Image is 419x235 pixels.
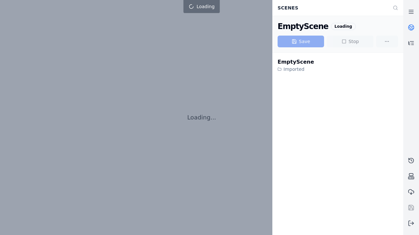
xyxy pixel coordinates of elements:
p: Loading... [187,113,216,122]
div: Scenes [274,2,389,14]
div: EmptyScene [278,21,328,32]
div: Loading [331,23,356,30]
span: Loading [196,3,214,10]
div: EmptyScene [278,58,314,66]
div: Imported [278,66,314,72]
